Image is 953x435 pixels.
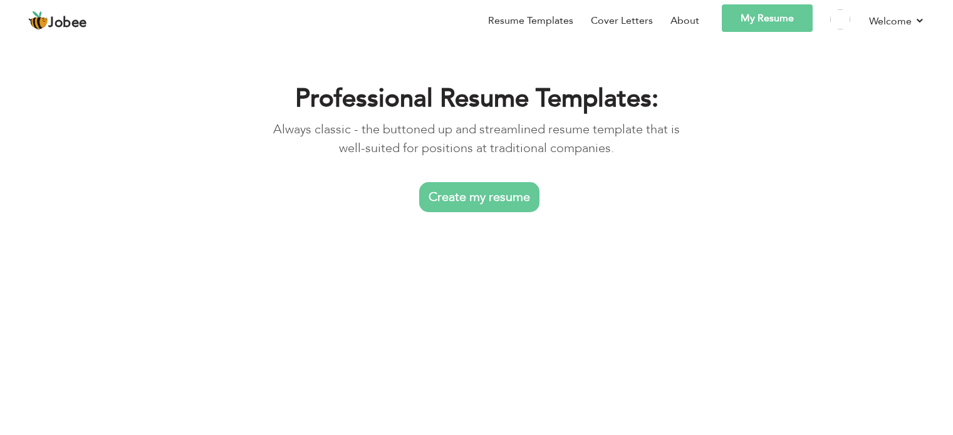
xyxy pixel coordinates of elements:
[670,13,699,28] a: About
[869,13,925,29] a: Welcome
[722,4,813,32] a: My Resume
[268,120,685,158] p: Always classic - the buttoned up and streamlined resume template that is well-suited for position...
[28,11,48,31] img: jobee.io
[830,9,850,29] img: Profile Img
[48,16,87,30] span: Jobee
[591,13,653,28] a: Cover Letters
[488,13,573,28] a: Resume Templates
[419,182,539,212] a: Create my resume
[268,83,685,115] h1: Professional Resume Templates:
[28,11,87,31] a: Jobee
